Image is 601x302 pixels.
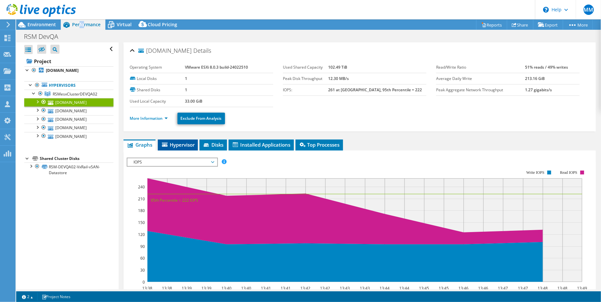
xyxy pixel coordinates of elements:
[399,285,409,291] text: 13:44
[162,285,172,291] text: 13:38
[328,87,422,93] b: 261 at [GEOGRAPHIC_DATA], 95th Percentile = 222
[543,7,549,13] svg: \n
[328,76,349,81] b: 12.30 MB/s
[380,285,390,291] text: 13:44
[232,141,291,148] span: Installed Applications
[24,106,113,115] a: [DOMAIN_NAME]
[117,21,132,28] span: Virtual
[27,21,56,28] span: Environment
[533,20,563,30] a: Export
[127,141,152,148] span: Graphs
[24,132,113,140] a: [DOMAIN_NAME]
[177,113,225,124] a: Exclude From Analysis
[53,91,97,97] span: RSMesxClusterDEVQA02
[130,87,185,93] label: Shared Disks
[340,285,350,291] text: 13:43
[72,21,101,28] span: Performance
[577,285,587,291] text: 13:49
[241,285,251,291] text: 13:40
[261,285,271,291] text: 13:41
[476,20,507,30] a: Reports
[300,285,310,291] text: 13:42
[151,197,198,203] text: 95th Percentile = 222 IOPS
[24,66,113,75] a: [DOMAIN_NAME]
[130,98,185,105] label: Used Local Capacity
[142,285,152,291] text: 13:38
[281,285,291,291] text: 13:41
[138,232,145,237] text: 120
[458,285,468,291] text: 13:46
[138,208,145,213] text: 180
[507,20,533,30] a: Share
[24,124,113,132] a: [DOMAIN_NAME]
[203,141,224,148] span: Disks
[24,115,113,124] a: [DOMAIN_NAME]
[328,64,347,70] b: 102.49 TiB
[525,87,552,93] b: 1.27 gigabits/s
[525,76,545,81] b: 213.16 GiB
[143,279,145,285] text: 0
[185,76,187,81] b: 1
[436,64,525,71] label: Read/Write Ratio
[538,285,548,291] text: 13:48
[138,196,145,202] text: 210
[24,162,113,177] a: RSM-DEVQA02-VxRail-vSAN-Datastore
[478,285,488,291] text: 13:46
[584,5,594,15] span: MM
[138,184,145,190] text: 240
[518,285,528,291] text: 13:47
[140,267,145,273] text: 30
[148,21,177,28] span: Cloud Pricing
[46,68,79,73] b: [DOMAIN_NAME]
[138,220,145,225] text: 150
[221,285,231,291] text: 13:40
[140,255,145,261] text: 60
[320,285,330,291] text: 13:42
[185,64,248,70] b: VMware ESXi 8.0.3 build-24022510
[182,285,192,291] text: 13:39
[161,141,195,148] span: Hypervisor
[40,155,113,162] div: Shared Cluster Disks
[130,75,185,82] label: Local Disks
[21,33,68,40] h1: RSM DevQA
[24,98,113,106] a: [DOMAIN_NAME]
[24,90,113,98] a: RSMesxClusterDEVQA02
[525,64,568,70] b: 51% reads / 49% writes
[436,87,525,93] label: Peak Aggregate Network Throughput
[24,56,113,66] a: Project
[563,20,593,30] a: More
[557,285,567,291] text: 13:48
[37,293,75,301] a: Project Notes
[194,47,211,54] span: Details
[283,75,328,82] label: Peak Disk Throughput
[201,285,211,291] text: 13:39
[560,170,577,175] text: Read IOPS
[498,285,508,291] text: 13:47
[419,285,429,291] text: 13:45
[526,170,544,175] text: Write IOPS
[24,81,113,90] a: Hypervisors
[299,141,340,148] span: Top Processes
[17,293,38,301] a: 2
[131,158,214,166] span: IOPS
[130,64,185,71] label: Operating System
[360,285,370,291] text: 13:43
[283,87,328,93] label: IOPS:
[185,87,187,93] b: 1
[436,75,525,82] label: Average Daily Write
[283,64,328,71] label: Used Shared Capacity
[185,98,202,104] b: 33.00 GiB
[138,48,192,54] span: [DOMAIN_NAME]
[140,244,145,249] text: 90
[130,116,168,121] a: More Information
[439,285,449,291] text: 13:45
